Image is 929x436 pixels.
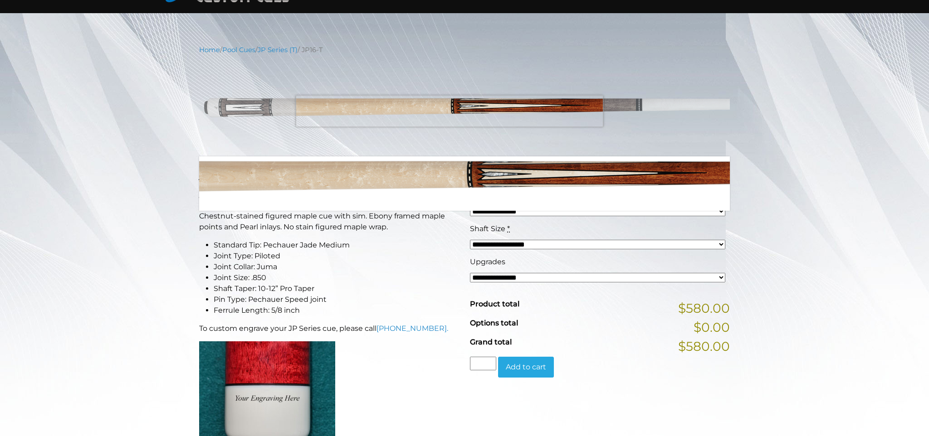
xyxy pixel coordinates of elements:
[199,46,220,54] a: Home
[678,337,730,356] span: $580.00
[470,319,518,327] span: Options total
[498,357,554,378] button: Add to cart
[199,164,343,186] strong: JP16-T Pool Cue
[214,305,459,316] li: Ferrule Length: 5/8 inch
[199,195,406,205] strong: This Pechauer pool cue takes 6-10 weeks to ship.
[199,45,730,55] nav: Breadcrumb
[694,318,730,337] span: $0.00
[507,224,510,233] abbr: required
[214,251,459,262] li: Joint Type: Piloted
[214,272,459,283] li: Joint Size: .850
[199,62,730,150] img: jp16-T.png
[470,338,512,346] span: Grand total
[214,294,459,305] li: Pin Type: Pechauer Speed joint
[222,46,255,54] a: Pool Cues
[470,257,505,266] span: Upgrades
[214,240,459,251] li: Standard Tip: Pechauer Jade Medium
[470,300,519,308] span: Product total
[515,191,518,200] abbr: required
[214,283,459,294] li: Shaft Taper: 10-12” Pro Taper
[199,323,459,334] p: To custom engrave your JP Series cue, please call
[376,324,448,333] a: [PHONE_NUMBER].
[470,166,522,181] bdi: 580.00
[470,191,513,200] span: Cue Weight
[470,224,505,233] span: Shaft Size
[678,299,730,318] span: $580.00
[470,166,478,181] span: $
[470,357,496,370] input: Product quantity
[214,262,459,272] li: Joint Collar: Juma
[199,211,459,233] p: Chestnut-stained figured maple cue with sim. Ebony framed maple points and Pearl inlays. No stain...
[258,46,298,54] a: JP Series (T)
